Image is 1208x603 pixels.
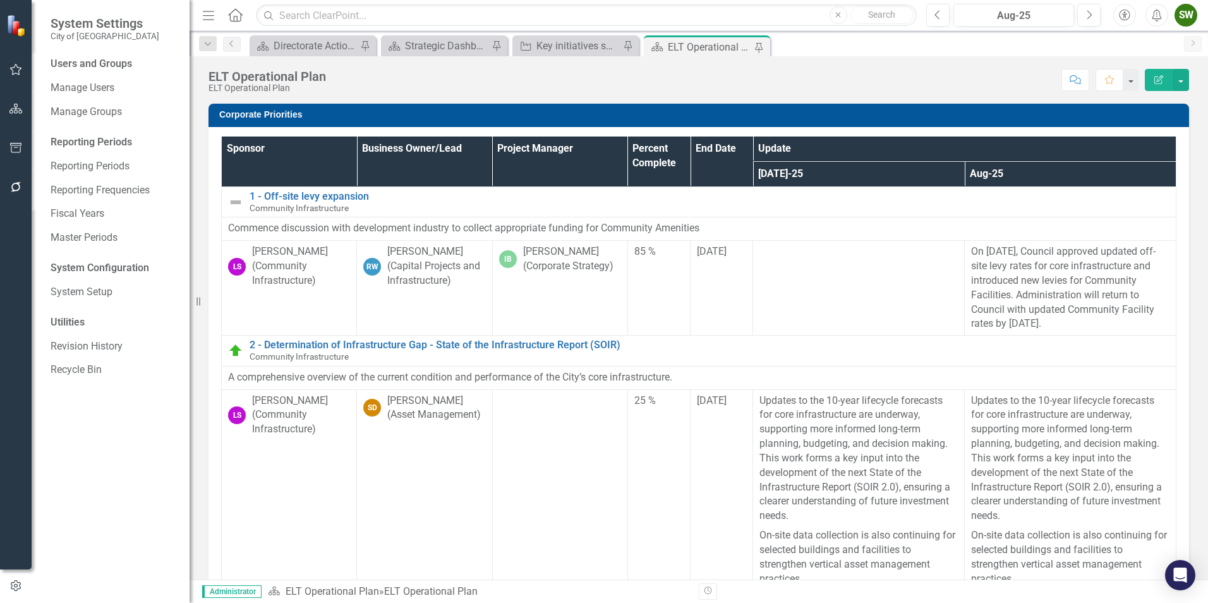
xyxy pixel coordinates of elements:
div: 85 % [634,245,684,259]
a: Directorate Action Plan [253,38,357,54]
span: Community Infrastructure [250,351,349,362]
div: System Configuration [51,261,177,276]
td: Double-Click to Edit [492,241,627,336]
a: Manage Users [51,81,177,95]
a: ELT Operational Plan [286,585,379,597]
div: Reporting Periods [51,135,177,150]
div: ELT Operational Plan [668,39,751,55]
input: Search ClearPoint... [256,4,917,27]
a: Revision History [51,339,177,354]
button: Aug-25 [953,4,1074,27]
td: Double-Click to Edit [691,241,753,336]
td: Double-Click to Edit [965,389,1176,590]
a: Strategic Dashboard [384,38,488,54]
td: Double-Click to Edit [222,389,357,590]
a: Key initiatives supporting Council's focus areas [516,38,620,54]
span: Administrator [202,585,262,598]
td: Double-Click to Edit [492,389,627,590]
div: [PERSON_NAME] (Asset Management) [387,394,485,423]
div: ELT Operational Plan [208,70,326,83]
p: Updates to the 10-year lifecycle forecasts for core infrastructure are underway, supporting more ... [971,394,1169,527]
a: 1 - Off-site levy expansion [250,191,1169,202]
td: Double-Click to Edit [627,241,690,336]
div: Directorate Action Plan [274,38,357,54]
a: 2 - Determination of Infrastructure Gap - State of the Infrastructure Report (SOIR) [250,339,1169,351]
td: Double-Click to Edit [357,241,492,336]
td: Double-Click to Edit [222,241,357,336]
div: 25 % [634,394,684,408]
div: » [268,585,689,599]
span: Commence discussion with development industry to collect appropriate funding for Community Amenities [228,222,699,234]
img: On Target [228,343,243,358]
div: Aug-25 [958,8,1070,23]
span: A comprehensive overview of the current condition and performance of the City’s core infrastructure. [228,371,672,383]
a: System Setup [51,285,177,300]
div: ELT Operational Plan [208,83,326,93]
small: City of [GEOGRAPHIC_DATA] [51,31,159,41]
td: Double-Click to Edit [753,241,965,336]
span: [DATE] [697,394,727,406]
span: [DATE] [697,245,727,257]
td: Double-Click to Edit Right Click for Context Menu [222,187,1176,217]
div: IB [499,250,517,268]
a: Fiscal Years [51,207,177,221]
td: Double-Click to Edit [691,389,753,590]
td: Double-Click to Edit [753,389,965,590]
div: LS [228,258,246,276]
td: Double-Click to Edit Right Click for Context Menu [222,336,1176,366]
div: [PERSON_NAME] (Community Infrastructure) [252,245,350,288]
div: RW [363,258,381,276]
h3: Corporate Priorities [219,110,1183,119]
div: SD [363,399,381,417]
span: System Settings [51,16,159,31]
td: Double-Click to Edit [965,241,1176,336]
p: On-site data collection is also continuing for selected buildings and facilities to strengthen ve... [971,526,1169,586]
div: LS [228,406,246,424]
a: Reporting Periods [51,159,177,174]
p: On [DATE], Council approved updated off-site levy rates for core infrastructure and introduced ne... [971,245,1169,331]
div: Strategic Dashboard [405,38,488,54]
a: Reporting Frequencies [51,183,177,198]
button: Search [850,6,914,24]
td: Double-Click to Edit [357,389,492,590]
div: [PERSON_NAME] (Capital Projects and Infrastructure) [387,245,485,288]
div: Users and Groups [51,57,177,71]
img: Not Defined [228,195,243,210]
a: Manage Groups [51,105,177,119]
td: Double-Click to Edit [627,389,690,590]
div: Utilities [51,315,177,330]
div: Key initiatives supporting Council's focus areas [536,38,620,54]
div: [PERSON_NAME] (Community Infrastructure) [252,394,350,437]
button: SW [1175,4,1197,27]
div: ELT Operational Plan [384,585,478,597]
a: Master Periods [51,231,177,245]
p: On-site data collection is also continuing for selected buildings and facilities to strengthen ve... [759,526,958,586]
div: Open Intercom Messenger [1165,560,1195,590]
td: Double-Click to Edit [222,366,1176,389]
a: Recycle Bin [51,363,177,377]
div: [PERSON_NAME] (Corporate Strategy) [523,245,621,274]
img: ClearPoint Strategy [6,14,29,37]
span: Search [868,9,895,20]
span: Community Infrastructure [250,203,349,213]
p: Updates to the 10-year lifecycle forecasts for core infrastructure are underway, supporting more ... [759,394,958,527]
td: Double-Click to Edit [222,217,1176,241]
